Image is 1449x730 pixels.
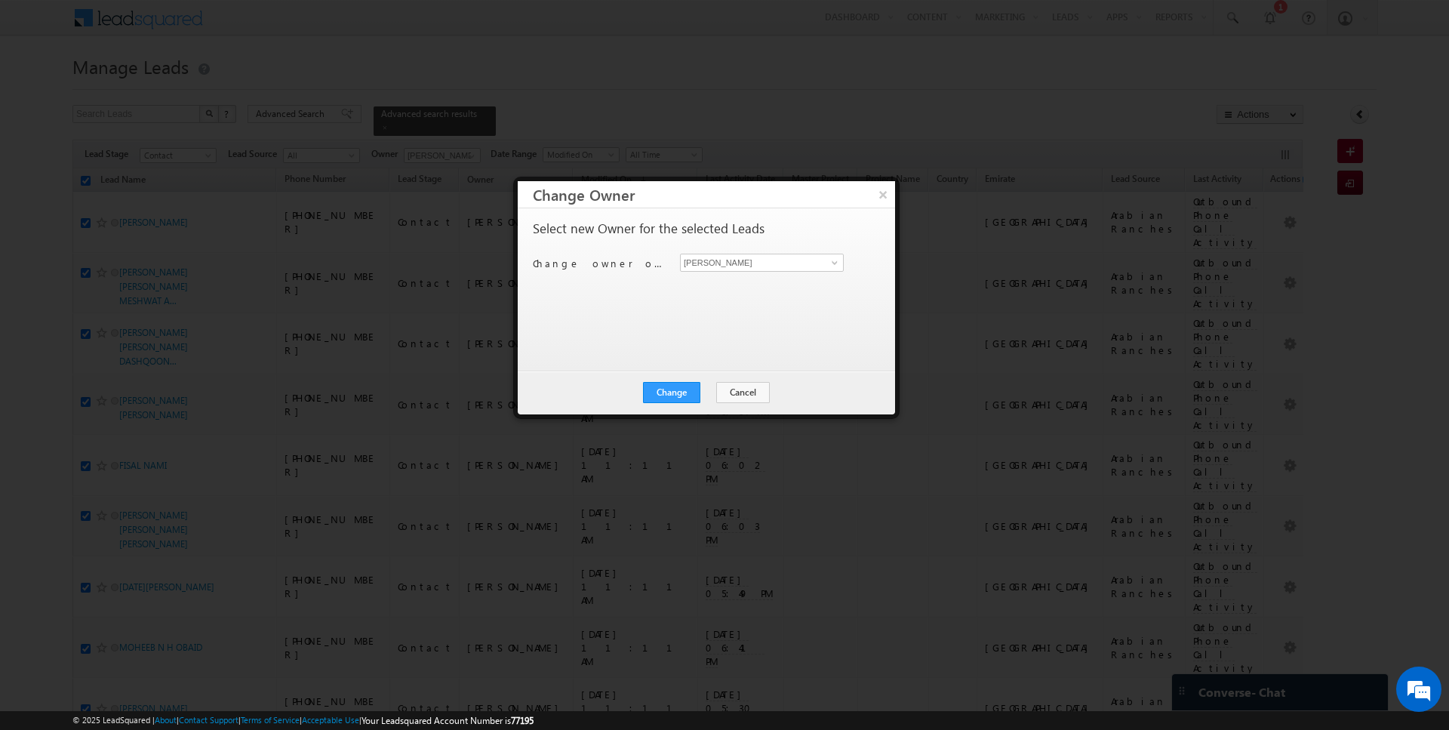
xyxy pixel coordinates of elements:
em: Start Chat [205,465,274,485]
textarea: Type your message and hit 'Enter' [20,140,275,453]
p: Change owner of 27 leads to [533,257,669,270]
p: Select new Owner for the selected Leads [533,222,764,236]
a: Terms of Service [241,715,300,725]
span: © 2025 LeadSquared | | | | | [72,713,534,728]
a: Contact Support [179,715,238,725]
button: Change [643,382,700,403]
div: Chat with us now [78,79,254,99]
input: Type to Search [680,254,844,272]
h3: Change Owner [533,181,895,208]
img: d_60004797649_company_0_60004797649 [26,79,63,99]
a: About [155,715,177,725]
span: Your Leadsquared Account Number is [361,715,534,726]
a: Show All Items [823,255,842,270]
button: Cancel [716,382,770,403]
div: Minimize live chat window [248,8,284,44]
span: 77195 [511,715,534,726]
button: × [871,181,895,208]
a: Acceptable Use [302,715,359,725]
